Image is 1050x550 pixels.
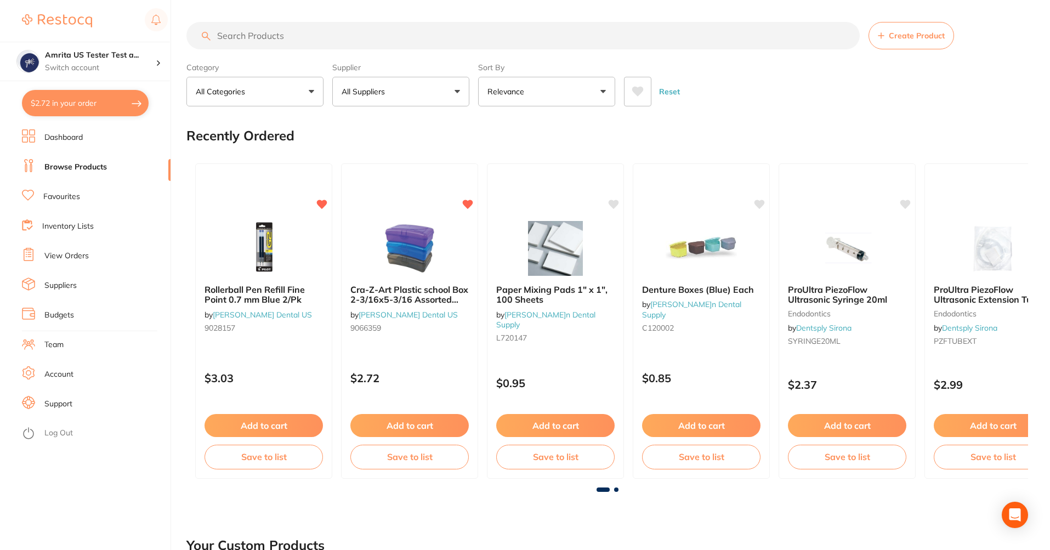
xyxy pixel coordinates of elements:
span: by [934,323,997,333]
p: All Categories [196,86,249,97]
input: Search Products [186,22,860,49]
button: Add to cart [205,414,323,437]
p: Switch account [45,63,156,73]
p: $2.72 [350,372,469,384]
p: $2.37 [788,378,906,391]
small: 9028157 [205,324,323,332]
button: All Suppliers [332,77,469,106]
span: by [788,323,852,333]
a: Account [44,369,73,380]
a: Dentsply Sirona [796,323,852,333]
span: by [205,310,312,320]
a: [PERSON_NAME]n Dental Supply [642,299,741,319]
small: C120002 [642,324,760,332]
a: Browse Products [44,162,107,173]
button: Save to list [642,445,760,469]
small: L720147 [496,333,615,342]
a: [PERSON_NAME] Dental US [359,310,458,320]
button: Create Product [869,22,954,49]
button: Add to cart [788,414,906,437]
img: ProUltra PiezoFlow Ultrasonic Syringe 20ml [811,221,883,276]
button: Relevance [478,77,615,106]
span: by [350,310,458,320]
div: Open Intercom Messenger [1002,502,1028,528]
button: Save to list [496,445,615,469]
img: Cra-Z-Art Plastic school Box 2-3/16x5-3/16 Assorted Color Ea [374,221,445,276]
label: Category [186,63,323,72]
img: Amrita US Tester Test account [17,50,39,72]
label: Supplier [332,63,469,72]
b: Paper Mixing Pads 1" x 1", 100 Sheets [496,285,615,305]
b: Denture Boxes (Blue) Each [642,285,760,294]
span: Create Product [889,31,945,40]
small: endodontics [788,309,906,318]
a: Restocq Logo [22,8,92,33]
b: Rollerball Pen Refill Fine Point 0.7 mm Blue 2/Pk [205,285,323,305]
h4: Amrita US Tester Test account [45,50,156,61]
a: Dashboard [44,132,83,143]
a: Dentsply Sirona [942,323,997,333]
a: [PERSON_NAME]n Dental Supply [496,310,595,330]
a: [PERSON_NAME] Dental US [213,310,312,320]
a: Suppliers [44,280,77,291]
img: Denture Boxes (Blue) Each [666,221,737,276]
a: Log Out [44,428,73,439]
small: SYRINGE20ML [788,337,906,345]
button: Save to list [788,445,906,469]
a: Inventory Lists [42,221,94,232]
button: Add to cart [642,414,760,437]
span: by [496,310,595,330]
button: Add to cart [350,414,469,437]
button: Add to cart [496,414,615,437]
p: All Suppliers [342,86,389,97]
button: $2.72 in your order [22,90,149,116]
button: Save to list [350,445,469,469]
b: ProUltra PiezoFlow Ultrasonic Syringe 20ml [788,285,906,305]
button: Save to list [205,445,323,469]
img: Rollerball Pen Refill Fine Point 0.7 mm Blue 2/Pk [228,221,299,276]
button: All Categories [186,77,323,106]
p: $0.85 [642,372,760,384]
img: ProUltra PiezoFlow Ultrasonic Extension Tube Set [957,221,1029,276]
h2: Recently Ordered [186,128,294,144]
p: $3.03 [205,372,323,384]
span: by [642,299,741,319]
small: 9066359 [350,324,469,332]
p: Relevance [487,86,529,97]
p: $0.95 [496,377,615,389]
img: Restocq Logo [22,14,92,27]
img: Paper Mixing Pads 1" x 1", 100 Sheets [520,221,591,276]
a: View Orders [44,251,89,262]
a: Team [44,339,64,350]
label: Sort By [478,63,615,72]
b: Cra-Z-Art Plastic school Box 2-3/16x5-3/16 Assorted Color Ea [350,285,469,305]
button: Reset [656,77,683,106]
button: Log Out [22,425,167,443]
a: Budgets [44,310,74,321]
a: Favourites [43,191,80,202]
a: Support [44,399,72,410]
